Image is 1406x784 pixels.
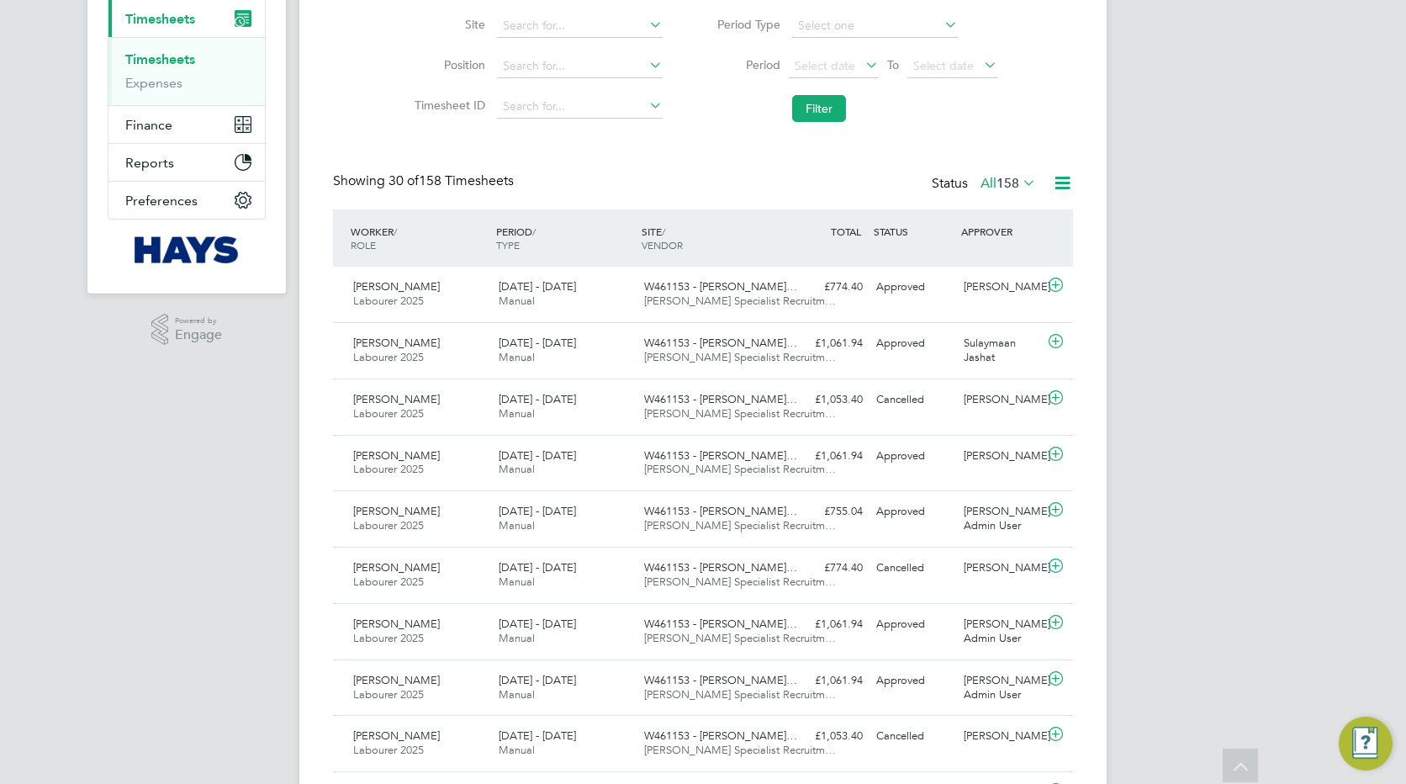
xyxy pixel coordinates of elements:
span: Manual [499,631,535,645]
span: W461153 - [PERSON_NAME]… [644,392,797,406]
div: [PERSON_NAME] [957,442,1044,470]
span: Finance [125,117,172,133]
span: Manual [499,518,535,532]
input: Select one [792,14,958,38]
div: Approved [869,330,957,358]
span: W461153 - [PERSON_NAME]… [644,728,797,743]
div: [PERSON_NAME] Admin User [957,498,1044,540]
span: [PERSON_NAME] Specialist Recruitm… [644,294,836,308]
span: Preferences [125,193,198,209]
span: [PERSON_NAME] [353,728,440,743]
span: Manual [499,575,535,589]
span: VENDOR [642,238,683,252]
span: Engage [175,328,222,342]
span: Select date [795,58,855,73]
span: W461153 - [PERSON_NAME]… [644,448,797,463]
span: Reports [125,155,174,171]
span: W461153 - [PERSON_NAME]… [644,279,797,294]
div: Approved [869,498,957,526]
div: £1,061.94 [782,611,869,638]
span: [PERSON_NAME] Specialist Recruitm… [644,462,836,476]
div: Approved [869,273,957,301]
div: PERIOD [492,216,637,260]
input: Search for... [497,14,663,38]
img: hays-logo-retina.png [135,236,240,263]
div: Sulaymaan Jashat [957,330,1044,372]
span: W461153 - [PERSON_NAME]… [644,617,797,631]
div: [PERSON_NAME] [957,386,1044,414]
span: [DATE] - [DATE] [499,617,576,631]
span: Manual [499,687,535,702]
span: [PERSON_NAME] [353,673,440,687]
div: SITE [637,216,783,260]
span: [PERSON_NAME] [353,560,440,575]
div: £1,053.40 [782,386,869,414]
label: Period [705,57,780,72]
div: Approved [869,442,957,470]
span: / [394,225,397,238]
span: W461153 - [PERSON_NAME]… [644,504,797,518]
div: STATUS [869,216,957,246]
span: [PERSON_NAME] [353,279,440,294]
label: Period Type [705,17,780,32]
div: WORKER [346,216,492,260]
span: [PERSON_NAME] Specialist Recruitm… [644,350,836,364]
input: Search for... [497,95,663,119]
button: Finance [108,106,265,143]
div: [PERSON_NAME] [957,554,1044,582]
a: Expenses [125,75,182,91]
span: [DATE] - [DATE] [499,504,576,518]
span: Labourer 2025 [353,294,424,308]
div: Approved [869,611,957,638]
span: W461153 - [PERSON_NAME]… [644,336,797,350]
span: [PERSON_NAME] [353,336,440,350]
div: Status [932,172,1039,196]
span: [PERSON_NAME] Specialist Recruitm… [644,631,836,645]
span: W461153 - [PERSON_NAME]… [644,673,797,687]
span: [PERSON_NAME] Specialist Recruitm… [644,687,836,702]
div: £1,053.40 [782,723,869,750]
span: W461153 - [PERSON_NAME]… [644,560,797,575]
div: £774.40 [782,554,869,582]
span: Labourer 2025 [353,687,424,702]
button: Preferences [108,182,265,219]
span: To [882,54,904,76]
span: Labourer 2025 [353,406,424,421]
span: / [532,225,536,238]
input: Search for... [497,55,663,78]
span: [DATE] - [DATE] [499,448,576,463]
span: Labourer 2025 [353,350,424,364]
div: £1,061.94 [782,330,869,358]
label: Site [410,17,485,32]
button: Filter [792,95,846,122]
a: Go to home page [108,236,266,263]
span: [DATE] - [DATE] [499,673,576,687]
div: Showing [333,172,517,190]
span: [PERSON_NAME] Specialist Recruitm… [644,575,836,589]
div: [PERSON_NAME] [957,723,1044,750]
span: 158 Timesheets [388,172,514,189]
span: [DATE] - [DATE] [499,392,576,406]
div: £755.04 [782,498,869,526]
span: Manual [499,350,535,364]
span: [PERSON_NAME] Specialist Recruitm… [644,743,836,757]
span: [DATE] - [DATE] [499,336,576,350]
div: [PERSON_NAME] Admin User [957,667,1044,709]
span: [PERSON_NAME] Specialist Recruitm… [644,406,836,421]
div: APPROVER [957,216,1044,246]
span: Manual [499,406,535,421]
span: 158 [996,175,1019,192]
a: Powered byEngage [151,314,223,346]
span: Labourer 2025 [353,631,424,645]
div: £774.40 [782,273,869,301]
span: Labourer 2025 [353,518,424,532]
a: Timesheets [125,51,195,67]
div: [PERSON_NAME] Admin User [957,611,1044,653]
button: Engage Resource Center [1339,717,1393,771]
label: Position [410,57,485,72]
span: Powered by [175,314,222,328]
span: TYPE [496,238,520,252]
span: / [662,225,665,238]
span: [DATE] - [DATE] [499,728,576,743]
label: All [980,175,1036,192]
